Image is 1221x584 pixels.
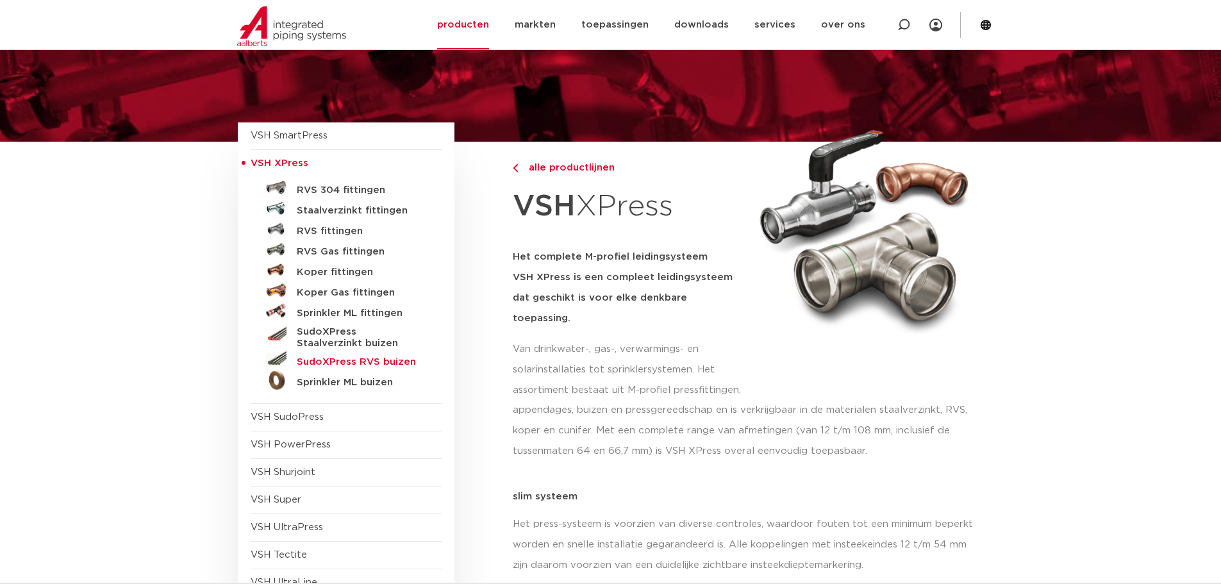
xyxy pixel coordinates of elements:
p: appendages, buizen en pressgereedschap en is verkrijgbaar in de materialen staalverzinkt, RVS, ko... [513,400,984,462]
h5: Staalverzinkt fittingen [297,205,424,217]
a: RVS Gas fittingen [251,239,442,260]
h5: Sprinkler ML fittingen [297,308,424,319]
a: Staalverzinkt fittingen [251,198,442,219]
span: VSH XPress [251,158,308,168]
a: SudoXPress Staalverzinkt buizen [251,321,442,349]
img: chevron-right.svg [513,164,518,172]
strong: VSH [513,192,576,221]
a: Sprinkler ML buizen [251,370,442,390]
a: VSH Tectite [251,550,307,560]
h5: SudoXPress RVS buizen [297,356,424,368]
h5: RVS 304 fittingen [297,185,424,196]
p: slim systeem [513,492,984,501]
a: VSH Super [251,495,301,505]
h5: SudoXPress Staalverzinkt buizen [297,326,424,349]
a: alle productlijnen [513,160,745,176]
a: RVS fittingen [251,219,442,239]
a: VSH SudoPress [251,412,324,422]
a: SudoXPress RVS buizen [251,349,442,370]
a: RVS 304 fittingen [251,178,442,198]
a: VSH Shurjoint [251,467,315,477]
a: VSH UltraPress [251,522,323,532]
a: Koper fittingen [251,260,442,280]
a: VSH SmartPress [251,131,328,140]
a: Koper Gas fittingen [251,280,442,301]
p: Het press-systeem is voorzien van diverse controles, waardoor fouten tot een minimum beperkt word... [513,514,984,576]
h5: Koper Gas fittingen [297,287,424,299]
h5: RVS Gas fittingen [297,246,424,258]
p: Van drinkwater-, gas-, verwarmings- en solarinstallaties tot sprinklersystemen. Het assortiment b... [513,339,745,401]
h5: Sprinkler ML buizen [297,377,424,388]
h1: XPress [513,182,745,231]
a: Sprinkler ML fittingen [251,301,442,321]
h5: Koper fittingen [297,267,424,278]
h5: RVS fittingen [297,226,424,237]
h5: Het complete M-profiel leidingsysteem VSH XPress is een compleet leidingsysteem dat geschikt is v... [513,247,745,329]
span: alle productlijnen [521,163,615,172]
a: VSH PowerPress [251,440,331,449]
